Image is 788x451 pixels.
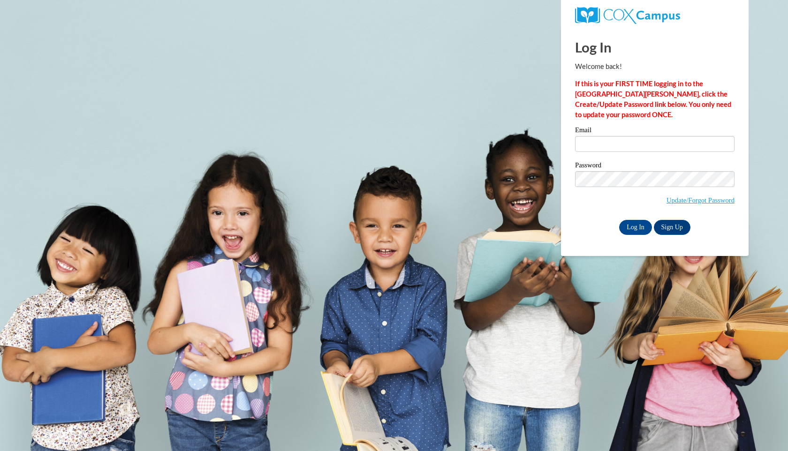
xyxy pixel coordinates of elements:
[667,196,735,204] a: Update/Forgot Password
[575,162,735,171] label: Password
[575,80,731,119] strong: If this is your FIRST TIME logging in to the [GEOGRAPHIC_DATA][PERSON_NAME], click the Create/Upd...
[575,7,680,24] img: COX Campus
[619,220,652,235] input: Log In
[654,220,690,235] a: Sign Up
[575,38,735,57] h1: Log In
[575,7,735,24] a: COX Campus
[575,127,735,136] label: Email
[575,61,735,72] p: Welcome back!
